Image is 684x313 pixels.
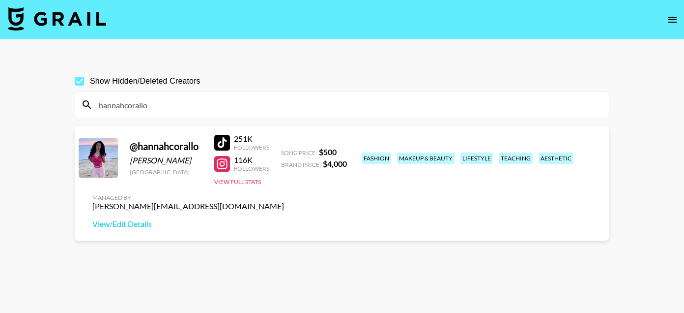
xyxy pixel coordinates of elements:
input: Search by User Name [93,97,603,113]
div: teaching [499,153,533,164]
div: makeup & beauty [397,153,455,164]
img: Grail Talent [8,7,106,31]
div: [PERSON_NAME][EMAIL_ADDRESS][DOMAIN_NAME] [92,201,284,211]
button: open drawer [662,10,682,30]
div: Managed By [92,194,284,201]
span: Song Price: [281,149,317,156]
span: Brand Price: [281,161,321,168]
div: aesthetic [539,153,573,164]
div: fashion [362,153,391,164]
div: [PERSON_NAME] [130,156,202,165]
div: Followers [234,144,269,151]
div: lifestyle [460,153,493,164]
strong: $ 4,000 [323,159,347,168]
div: 116K [234,155,269,165]
div: @ hannahcorallo [130,140,202,153]
div: [GEOGRAPHIC_DATA] [130,168,202,176]
span: Show Hidden/Deleted Creators [90,75,200,87]
div: Followers [234,165,269,172]
div: 251K [234,134,269,144]
strong: $ 500 [319,147,337,156]
button: View Full Stats [214,178,261,186]
a: View/Edit Details [92,219,284,229]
